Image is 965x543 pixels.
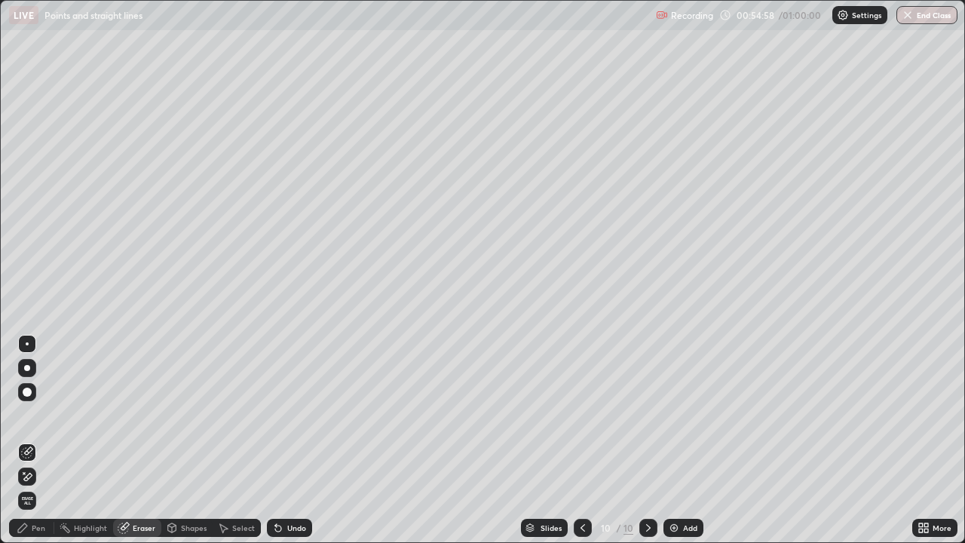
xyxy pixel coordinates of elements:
div: Pen [32,524,45,532]
div: Shapes [181,524,207,532]
p: Points and straight lines [44,9,142,21]
div: Eraser [133,524,155,532]
img: recording.375f2c34.svg [656,9,668,21]
span: Erase all [19,496,35,505]
img: end-class-cross [902,9,914,21]
div: Add [683,524,697,532]
img: add-slide-button [668,522,680,534]
p: Settings [852,11,881,19]
div: Highlight [74,524,107,532]
div: / [616,523,620,532]
div: Undo [287,524,306,532]
div: More [933,524,951,532]
div: 10 [623,521,633,535]
button: End Class [896,6,957,24]
img: class-settings-icons [837,9,849,21]
p: Recording [671,10,713,21]
div: 10 [598,523,613,532]
div: Select [232,524,255,532]
p: LIVE [14,9,34,21]
div: Slides [541,524,562,532]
